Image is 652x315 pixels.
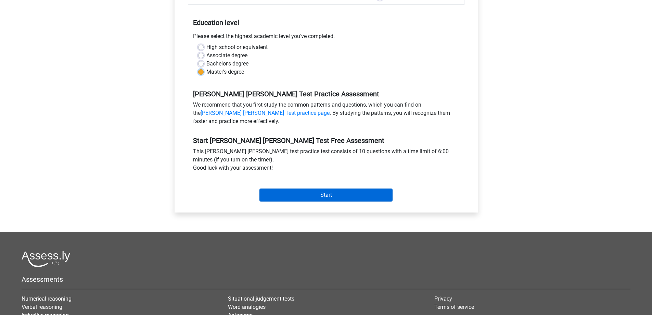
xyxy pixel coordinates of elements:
label: Master's degree [206,68,244,76]
label: High school or equivalent [206,43,268,51]
a: Terms of service [434,304,474,310]
a: Privacy [434,295,452,302]
div: Please select the highest academic level you’ve completed. [188,32,464,43]
input: Start [259,189,393,202]
a: [PERSON_NAME] [PERSON_NAME] Test practice page [201,110,330,116]
a: Situational judgement tests [228,295,294,302]
div: This [PERSON_NAME] [PERSON_NAME] test practice test consists of 10 questions with a time limit of... [188,147,464,175]
h5: Assessments [22,275,630,283]
a: Verbal reasoning [22,304,62,310]
div: We recommend that you first study the common patterns and questions, which you can find on the . ... [188,101,464,128]
a: Numerical reasoning [22,295,72,302]
h5: Education level [193,16,459,29]
img: Assessly logo [22,251,70,267]
h5: [PERSON_NAME] [PERSON_NAME] Test Practice Assessment [193,90,459,98]
label: Associate degree [206,51,247,60]
a: Word analogies [228,304,266,310]
label: Bachelor's degree [206,60,248,68]
h5: Start [PERSON_NAME] [PERSON_NAME] Test Free Assessment [193,136,459,145]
